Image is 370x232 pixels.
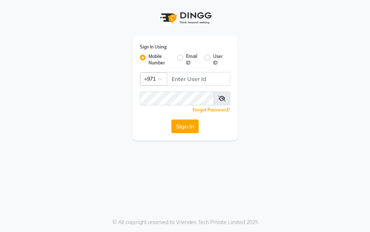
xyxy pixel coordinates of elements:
[149,53,172,66] label: Mobile Number
[140,44,167,50] label: Sign In Using:
[213,53,224,66] label: User ID
[156,7,214,29] img: logo1.svg
[171,119,199,133] button: Sign In
[186,53,198,66] label: Email ID
[140,92,214,105] input: Username
[193,107,230,113] a: Forgot Password?
[167,72,230,86] input: Username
